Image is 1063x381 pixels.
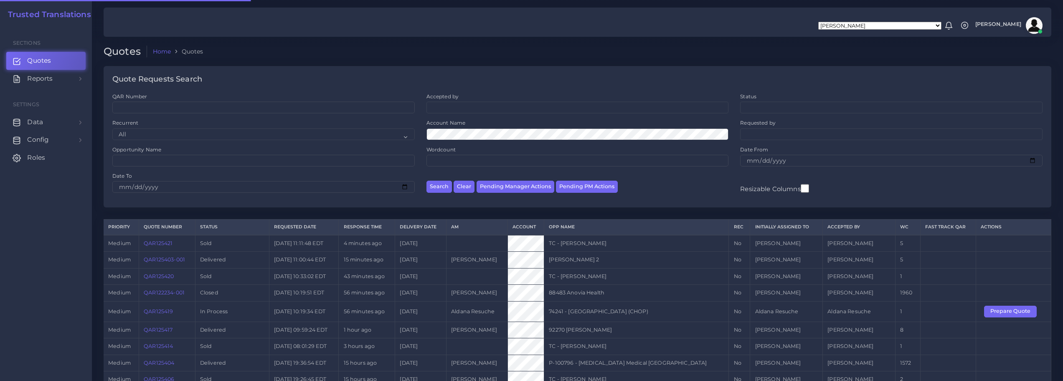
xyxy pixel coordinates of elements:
td: [DATE] [395,338,447,355]
td: [DATE] [395,235,447,252]
td: [PERSON_NAME] [750,268,823,284]
th: AM [446,220,507,235]
label: Opportunity Name [112,146,161,153]
th: Requested Date [269,220,339,235]
td: 8 [895,322,921,338]
a: QAR125417 [144,327,173,333]
td: 15 hours ago [339,355,395,371]
a: Prepare Quote [984,308,1043,314]
td: [DATE] 10:19:51 EDT [269,285,339,301]
span: Roles [27,153,45,162]
span: medium [108,308,131,315]
a: QAR125403-001 [144,256,185,263]
td: 92270 [PERSON_NAME] [544,322,729,338]
td: TC - [PERSON_NAME] [544,338,729,355]
td: Aldana Resuche [750,301,823,322]
td: [PERSON_NAME] [823,252,896,268]
td: Sold [195,235,269,252]
td: [DATE] [395,252,447,268]
td: [DATE] [395,285,447,301]
button: Search [426,181,452,193]
th: Fast Track QAR [921,220,976,235]
td: 88483 Anovia Health [544,285,729,301]
span: Settings [13,101,39,107]
th: WC [895,220,921,235]
th: Initially Assigned to [750,220,823,235]
td: Delivered [195,355,269,371]
a: QAR125414 [144,343,173,349]
th: Response Time [339,220,395,235]
td: [DATE] 19:36:54 EDT [269,355,339,371]
td: [DATE] 11:11:48 EDT [269,235,339,252]
th: Account [507,220,544,235]
td: [PERSON_NAME] [446,322,507,338]
td: [DATE] [395,301,447,322]
span: medium [108,273,131,279]
a: Data [6,113,86,131]
span: medium [108,343,131,349]
td: Delivered [195,322,269,338]
td: Aldana Resuche [446,301,507,322]
a: Home [153,47,171,56]
a: QAR125419 [144,308,173,315]
td: [PERSON_NAME] [750,355,823,371]
td: [DATE] 10:33:02 EDT [269,268,339,284]
span: medium [108,360,131,366]
td: [PERSON_NAME] [750,252,823,268]
a: Config [6,131,86,148]
label: Status [740,93,756,100]
a: Trusted Translations [2,10,91,20]
a: QAR125420 [144,273,174,279]
td: 1 [895,301,921,322]
td: 15 minutes ago [339,252,395,268]
h2: Quotes [104,46,147,58]
td: No [729,338,750,355]
span: Quotes [27,56,51,65]
td: [PERSON_NAME] [823,355,896,371]
a: [PERSON_NAME]avatar [971,17,1045,34]
label: Accepted by [426,93,459,100]
span: medium [108,289,131,296]
td: No [729,355,750,371]
span: medium [108,327,131,333]
span: Sections [13,40,41,46]
td: TC - [PERSON_NAME] [544,268,729,284]
td: 3 hours ago [339,338,395,355]
input: Resizable Columns [801,183,809,194]
td: No [729,235,750,252]
td: 1 hour ago [339,322,395,338]
img: avatar [1026,17,1043,34]
button: Clear [454,181,474,193]
td: 1960 [895,285,921,301]
td: [PERSON_NAME] [823,285,896,301]
a: QAR125421 [144,240,173,246]
td: [PERSON_NAME] 2 [544,252,729,268]
td: [DATE] 10:19:34 EDT [269,301,339,322]
button: Prepare Quote [984,306,1037,317]
td: P-100796 - [MEDICAL_DATA] Medical [GEOGRAPHIC_DATA] [544,355,729,371]
td: 56 minutes ago [339,285,395,301]
td: No [729,301,750,322]
label: Wordcount [426,146,456,153]
td: [DATE] [395,322,447,338]
td: No [729,252,750,268]
td: 5 [895,252,921,268]
td: [DATE] 09:59:24 EDT [269,322,339,338]
th: Status [195,220,269,235]
td: In Process [195,301,269,322]
td: [PERSON_NAME] [750,338,823,355]
td: [PERSON_NAME] [750,235,823,252]
td: 1 [895,268,921,284]
span: Config [27,135,49,144]
label: Recurrent [112,119,138,126]
span: Reports [27,74,53,83]
button: Pending PM Actions [556,181,618,193]
td: 4 minutes ago [339,235,395,252]
td: 1 [895,338,921,355]
td: [DATE] 11:00:44 EDT [269,252,339,268]
td: No [729,268,750,284]
td: 56 minutes ago [339,301,395,322]
td: [PERSON_NAME] [823,268,896,284]
label: Date To [112,172,132,179]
